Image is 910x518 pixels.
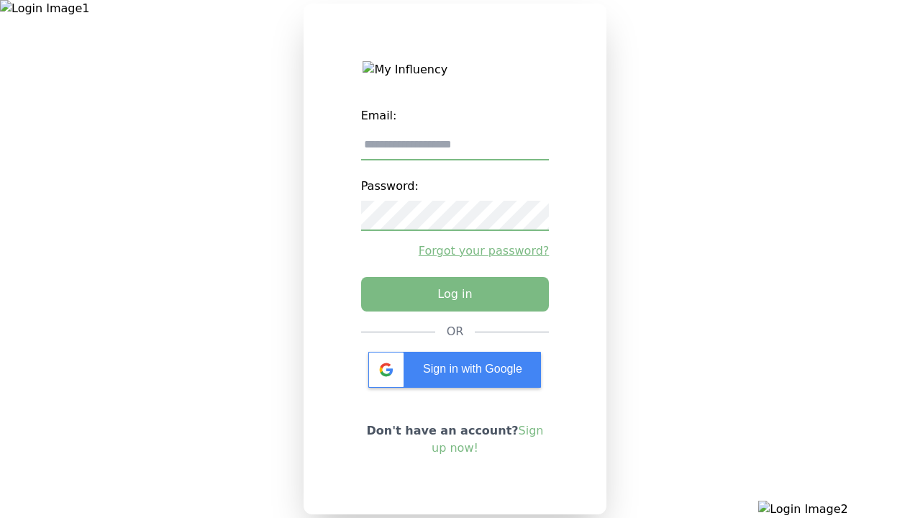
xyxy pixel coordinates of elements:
[368,352,541,388] div: Sign in with Google
[758,501,910,518] img: Login Image2
[361,172,550,201] label: Password:
[447,323,464,340] div: OR
[361,422,550,457] p: Don't have an account?
[363,61,547,78] img: My Influency
[361,242,550,260] a: Forgot your password?
[361,101,550,130] label: Email:
[423,363,522,375] span: Sign in with Google
[361,277,550,312] button: Log in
